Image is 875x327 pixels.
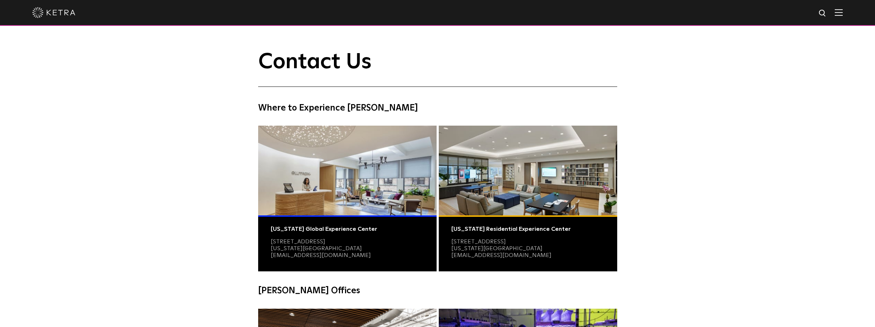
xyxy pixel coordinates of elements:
[258,284,617,298] h4: [PERSON_NAME] Offices
[258,126,437,215] img: Commercial Photo@2x
[32,7,75,18] img: ketra-logo-2019-white
[451,252,551,258] a: [EMAIL_ADDRESS][DOMAIN_NAME]
[439,126,617,215] img: Residential Photo@2x
[271,226,424,233] div: [US_STATE] Global Experience Center
[451,246,543,251] a: [US_STATE][GEOGRAPHIC_DATA]
[271,252,371,258] a: [EMAIL_ADDRESS][DOMAIN_NAME]
[835,9,843,16] img: Hamburger%20Nav.svg
[271,239,325,244] a: [STREET_ADDRESS]
[258,101,617,115] h4: Where to Experience [PERSON_NAME]
[258,50,617,87] h1: Contact Us
[451,239,506,244] a: [STREET_ADDRESS]
[818,9,827,18] img: search icon
[451,226,605,233] div: [US_STATE] Residential Experience Center
[271,246,362,251] a: [US_STATE][GEOGRAPHIC_DATA]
